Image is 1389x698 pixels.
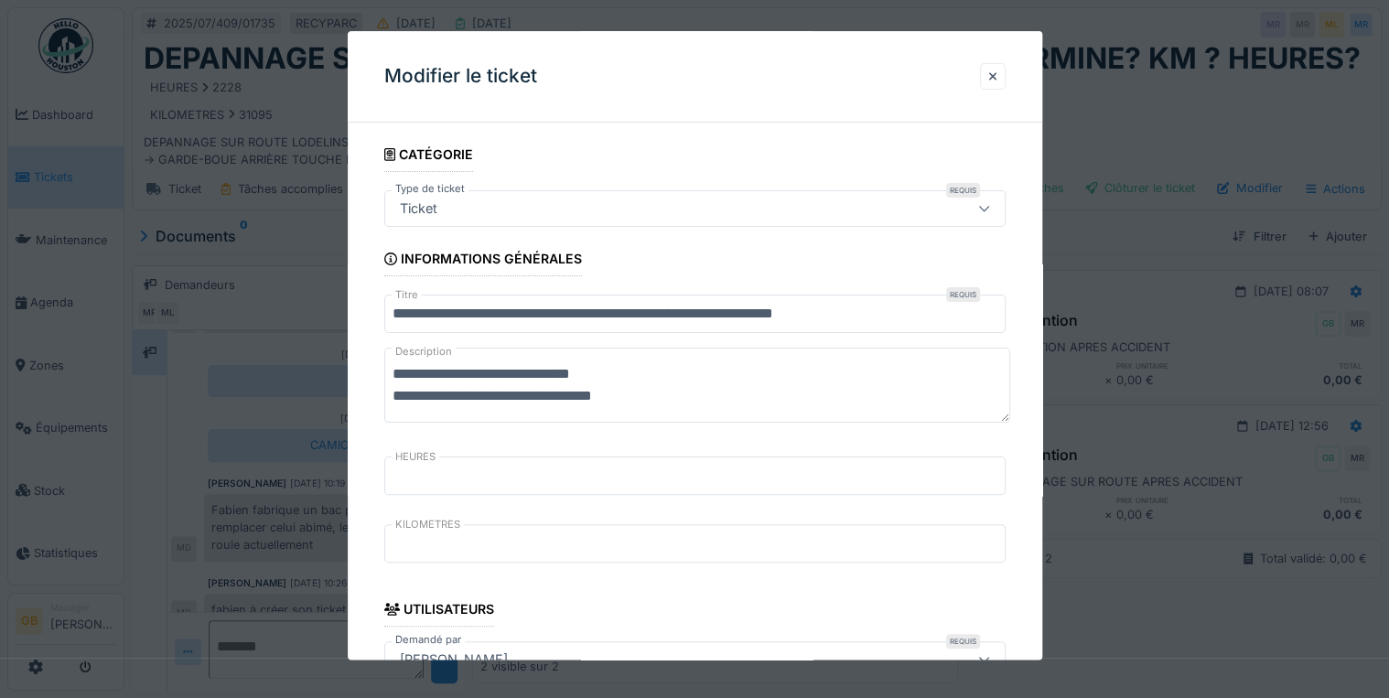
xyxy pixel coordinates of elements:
[392,288,422,304] label: Titre
[946,183,980,198] div: Requis
[392,632,465,648] label: Demandé par
[384,596,495,627] div: Utilisateurs
[392,181,468,197] label: Type de ticket
[384,245,582,276] div: Informations générales
[946,288,980,303] div: Requis
[392,449,439,465] label: HEURES
[384,65,537,88] h3: Modifier le ticket
[393,650,515,670] div: [PERSON_NAME]
[392,341,456,364] label: Description
[946,634,980,649] div: Requis
[384,141,473,172] div: Catégorie
[392,517,464,532] label: KILOMETRES
[393,199,445,219] div: Ticket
